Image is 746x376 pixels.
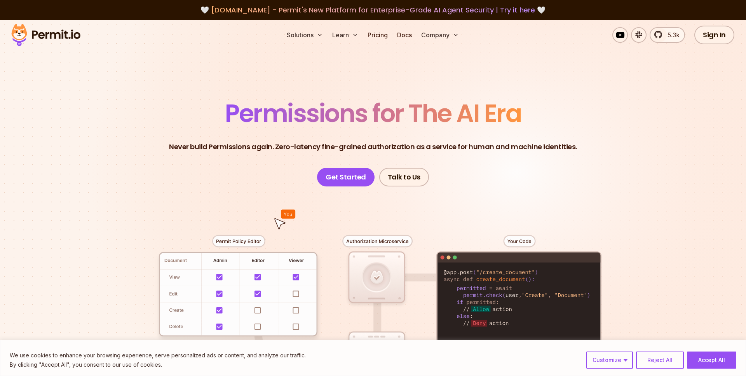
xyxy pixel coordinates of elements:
[317,168,375,186] a: Get Started
[211,5,535,15] span: [DOMAIN_NAME] - Permit's New Platform for Enterprise-Grade AI Agent Security |
[225,96,521,131] span: Permissions for The AI Era
[169,141,577,152] p: Never build Permissions again. Zero-latency fine-grained authorization as a service for human and...
[500,5,535,15] a: Try it here
[663,30,680,40] span: 5.3k
[19,5,727,16] div: 🤍 🤍
[284,27,326,43] button: Solutions
[694,26,734,44] a: Sign In
[10,360,306,369] p: By clicking "Accept All", you consent to our use of cookies.
[636,352,684,369] button: Reject All
[586,352,633,369] button: Customize
[379,168,429,186] a: Talk to Us
[364,27,391,43] a: Pricing
[418,27,462,43] button: Company
[329,27,361,43] button: Learn
[650,27,685,43] a: 5.3k
[687,352,736,369] button: Accept All
[394,27,415,43] a: Docs
[10,351,306,360] p: We use cookies to enhance your browsing experience, serve personalized ads or content, and analyz...
[8,22,84,48] img: Permit logo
